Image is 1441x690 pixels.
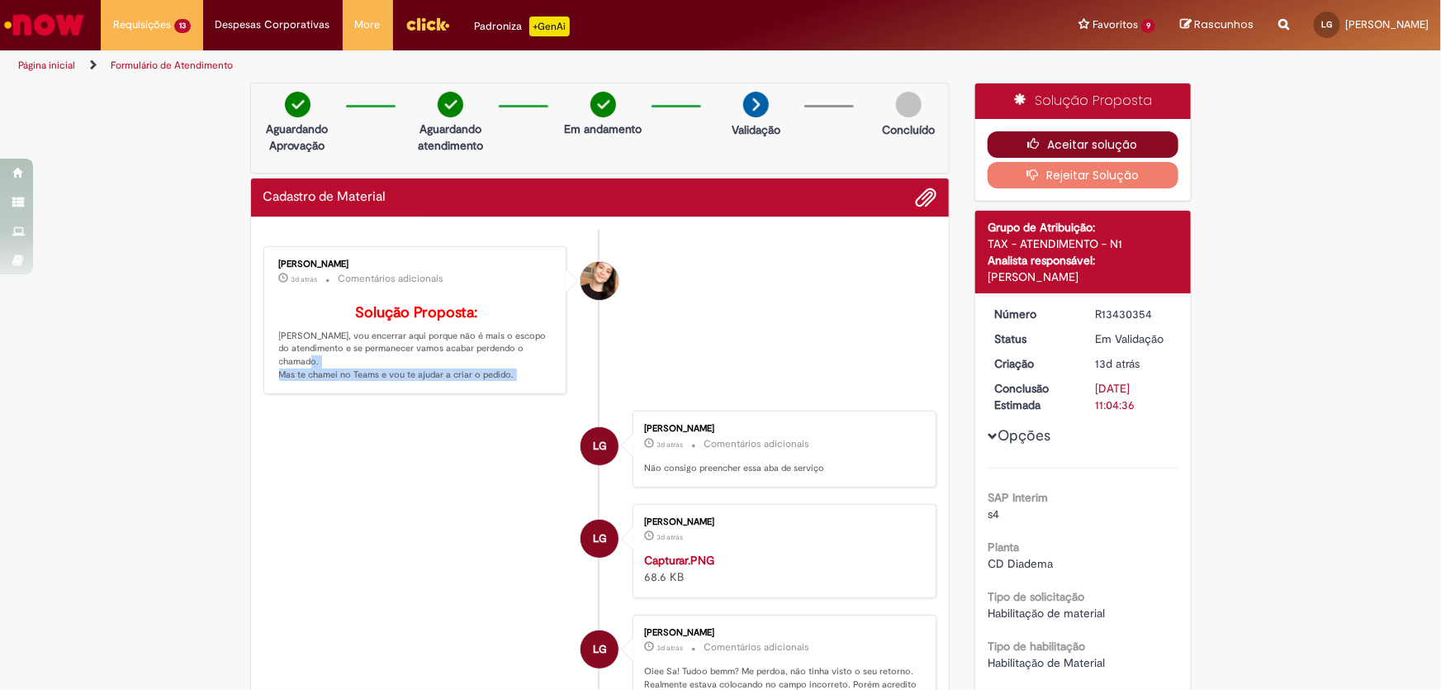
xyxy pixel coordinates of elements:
[279,305,554,382] p: [PERSON_NAME], vou encerrar aqui porque não é mais o escopo do atendimento e se permanecer vamos ...
[1322,19,1333,30] span: LG
[279,259,554,269] div: [PERSON_NAME]
[982,380,1083,413] dt: Conclusão Estimada
[292,274,318,284] time: 29/08/2025 11:01:11
[988,589,1084,604] b: Tipo de solicitação
[1180,17,1254,33] a: Rascunhos
[174,19,191,33] span: 13
[988,606,1105,621] span: Habilitação de material
[581,427,619,465] div: Laura Santos Ordonhe Goncales
[657,440,683,450] time: 29/08/2025 09:25:24
[657,643,683,653] time: 29/08/2025 09:24:51
[12,50,948,81] ul: Trilhas de página
[657,532,683,542] time: 29/08/2025 09:24:59
[581,520,619,558] div: Laura Santos Ordonhe Goncales
[581,262,619,300] div: Sabrina De Vasconcelos
[292,274,318,284] span: 3d atrás
[657,440,683,450] span: 3d atrás
[988,556,1053,571] span: CD Diadema
[982,355,1083,372] dt: Criação
[988,507,999,521] span: s4
[1096,306,1173,322] div: R13430354
[111,59,233,72] a: Formulário de Atendimento
[988,236,1178,252] div: TAX - ATENDIMENTO - N1
[743,92,769,117] img: arrow-next.png
[988,162,1178,188] button: Rejeitar Solução
[982,331,1083,347] dt: Status
[258,121,338,154] p: Aguardando Aprovação
[704,640,809,654] small: Comentários adicionais
[644,424,919,434] div: [PERSON_NAME]
[988,131,1178,158] button: Aceitar solução
[475,17,570,36] div: Padroniza
[581,631,619,669] div: Laura Santos Ordonhe Goncales
[988,655,1105,670] span: Habilitação de Material
[593,519,607,559] span: LG
[644,552,919,585] div: 68.6 KB
[18,59,75,72] a: Página inicial
[1096,380,1173,413] div: [DATE] 11:04:36
[2,8,87,41] img: ServiceNow
[644,628,919,638] div: [PERSON_NAME]
[644,462,919,475] p: Não consigo preencher essa aba de serviço
[988,219,1178,236] div: Grupo de Atribuição:
[593,630,607,669] span: LG
[438,92,463,117] img: check-circle-green.png
[405,12,450,36] img: click_logo_yellow_360x200.png
[593,426,607,466] span: LG
[988,540,1019,554] b: Planta
[1096,355,1173,372] div: 19/08/2025 18:20:09
[1345,17,1429,31] span: [PERSON_NAME]
[988,252,1178,269] div: Analista responsável:
[988,269,1178,285] div: [PERSON_NAME]
[988,490,1048,505] b: SAP Interim
[529,17,570,36] p: +GenAi
[882,121,935,138] p: Concluído
[410,121,491,154] p: Aguardando atendimento
[1096,356,1140,371] time: 19/08/2025 18:20:09
[113,17,171,33] span: Requisições
[915,187,936,208] button: Adicionar anexos
[355,17,381,33] span: More
[1194,17,1254,32] span: Rascunhos
[988,639,1085,654] b: Tipo de habilitação
[1141,19,1155,33] span: 9
[644,517,919,527] div: [PERSON_NAME]
[355,303,477,322] b: Solução Proposta:
[657,532,683,542] span: 3d atrás
[285,92,310,117] img: check-circle-green.png
[732,121,780,138] p: Validação
[339,272,444,286] small: Comentários adicionais
[704,437,809,451] small: Comentários adicionais
[896,92,922,117] img: img-circle-grey.png
[1093,17,1138,33] span: Favoritos
[644,553,714,568] a: Capturar.PNG
[216,17,330,33] span: Despesas Corporativas
[1096,356,1140,371] span: 13d atrás
[982,306,1083,322] dt: Número
[564,121,642,137] p: Em andamento
[657,643,683,653] span: 3d atrás
[1096,331,1173,347] div: Em Validação
[263,190,386,205] h2: Cadastro de Material Histórico de tíquete
[590,92,616,117] img: check-circle-green.png
[975,83,1191,119] div: Solução Proposta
